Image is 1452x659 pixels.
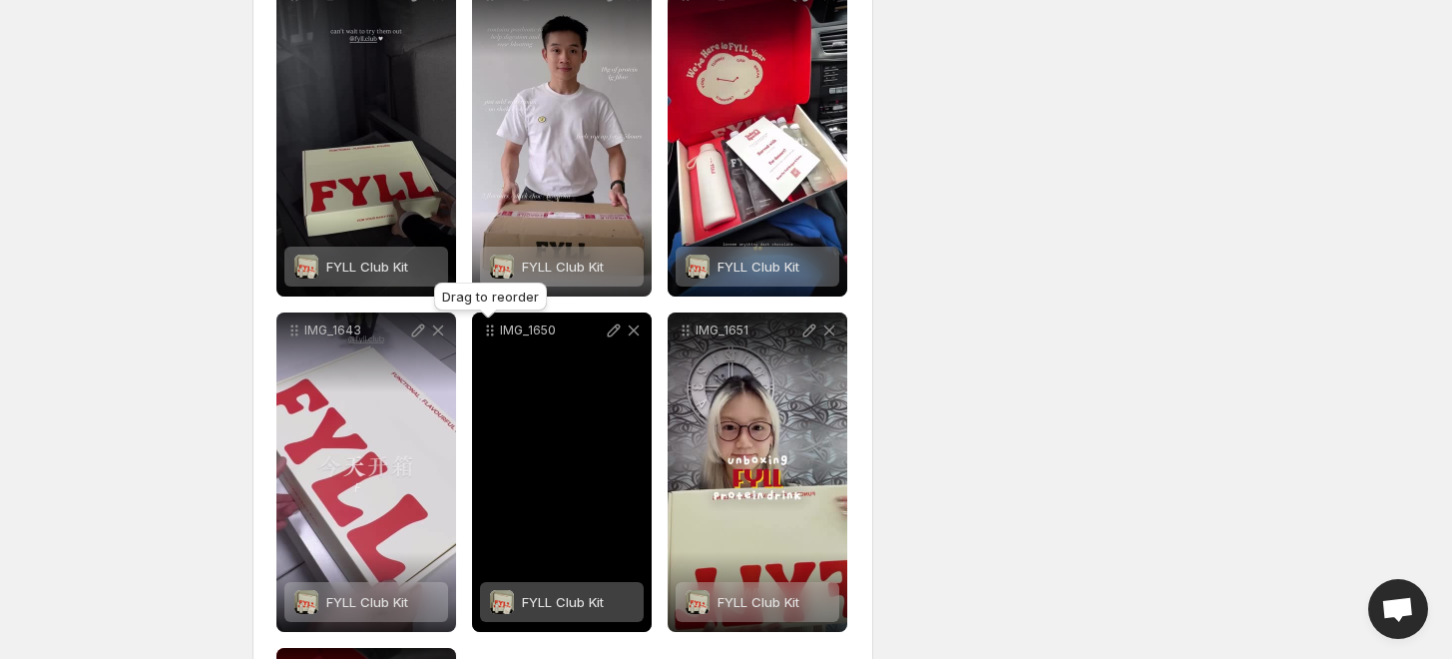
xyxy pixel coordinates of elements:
img: FYLL Club Kit [490,590,514,614]
img: FYLL Club Kit [490,255,514,279]
span: FYLL Club Kit [326,259,408,275]
img: FYLL Club Kit [294,255,318,279]
div: IMG_1650FYLL Club KitFYLL Club Kit [472,313,652,632]
p: IMG_1643 [304,323,408,338]
span: FYLL Club Kit [326,594,408,610]
span: FYLL Club Kit [718,259,799,275]
div: IMG_1643FYLL Club KitFYLL Club Kit [276,313,456,632]
img: FYLL Club Kit [294,590,318,614]
img: FYLL Club Kit [686,590,710,614]
img: FYLL Club Kit [686,255,710,279]
span: FYLL Club Kit [718,594,799,610]
p: IMG_1650 [500,323,604,338]
span: FYLL Club Kit [522,594,604,610]
div: IMG_1651FYLL Club KitFYLL Club Kit [668,313,847,632]
p: IMG_1651 [696,323,799,338]
div: Open chat [1368,579,1428,639]
span: FYLL Club Kit [522,259,604,275]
